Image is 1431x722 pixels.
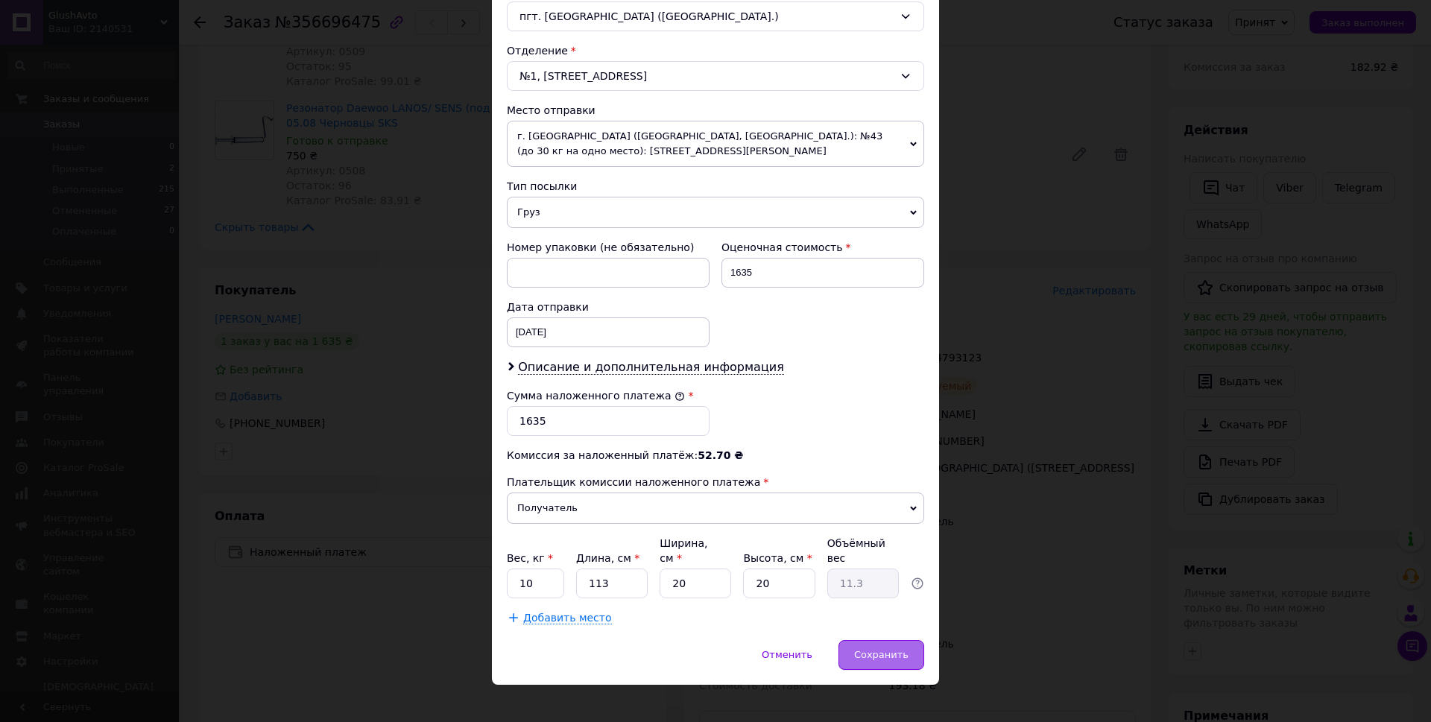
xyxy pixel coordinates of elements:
[507,493,924,524] span: Получатель
[854,649,909,660] span: Сохранить
[827,536,899,566] div: Объёмный вес
[507,180,577,192] span: Тип посылки
[507,390,685,402] label: Сумма наложенного платежа
[507,552,553,564] label: Вес, кг
[721,240,924,255] div: Оценочная стоимость
[523,612,612,624] span: Добавить место
[660,537,707,564] label: Ширина, см
[507,300,710,314] div: Дата отправки
[507,43,924,58] div: Отделение
[507,104,596,116] span: Место отправки
[507,240,710,255] div: Номер упаковки (не обязательно)
[698,449,743,461] span: 52.70 ₴
[743,552,812,564] label: Высота, см
[507,448,924,463] div: Комиссия за наложенный платёж:
[507,61,924,91] div: №1, [STREET_ADDRESS]
[507,1,924,31] div: пгт. [GEOGRAPHIC_DATA] ([GEOGRAPHIC_DATA].)
[762,649,812,660] span: Отменить
[507,476,760,488] span: Плательщик комиссии наложенного платежа
[518,360,784,375] span: Описание и дополнительная информация
[507,197,924,228] span: Груз
[576,552,639,564] label: Длина, см
[507,121,924,167] span: г. [GEOGRAPHIC_DATA] ([GEOGRAPHIC_DATA], [GEOGRAPHIC_DATA].): №43 (до 30 кг на одно место): [STRE...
